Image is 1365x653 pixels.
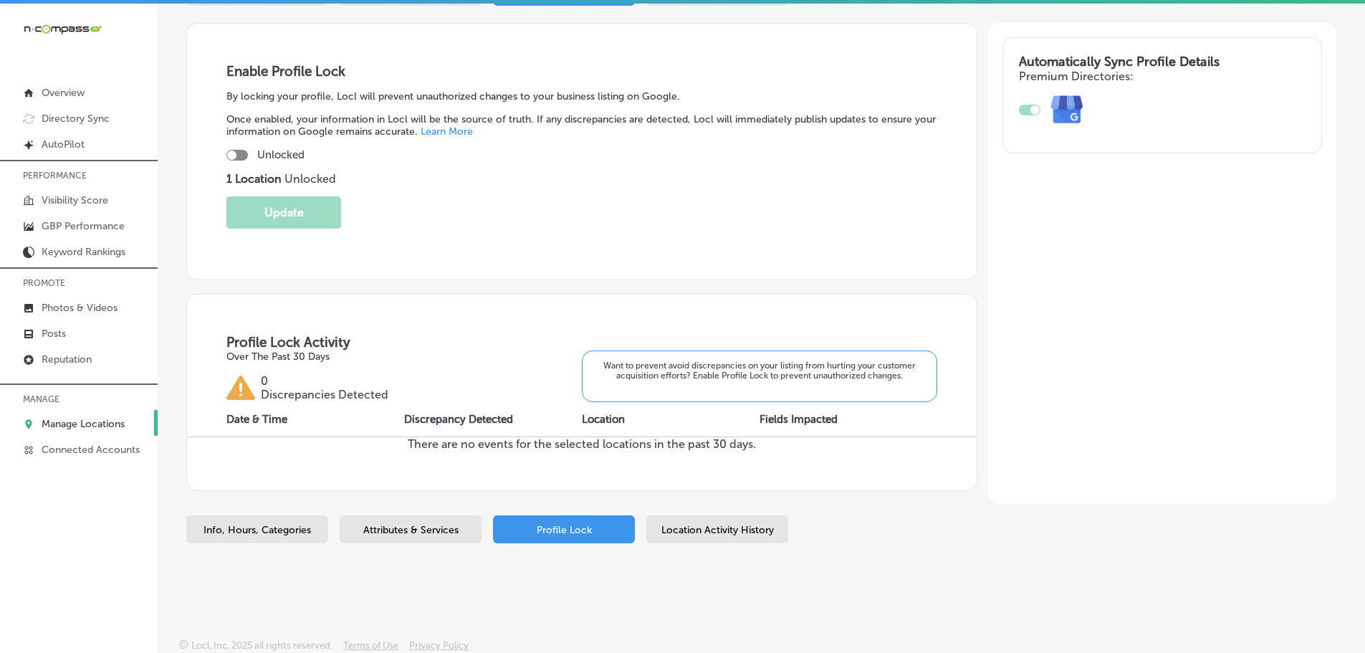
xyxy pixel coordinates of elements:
[42,328,66,340] p: Posts
[226,196,341,229] button: Update
[42,220,125,232] p: GBP Performance
[23,22,102,36] img: 660ab0bf-5cc7-4cb8-ba1c-48b5ae0f18e60NCTV_CLogo_TV_Black_-500x88.png
[42,138,85,151] p: AutoPilot
[226,334,937,351] h3: Profile Lock Activity
[257,148,305,161] p: Unlocked
[42,113,110,125] p: Directory Sync
[42,246,125,258] p: Keyword Rankings
[586,361,933,381] p: Want to prevent avoid discrepancies on your listing from hurting your customer acquisition effort...
[191,640,332,651] p: Locl, Inc. 2025 all rights reserved.
[404,413,513,426] p: Discrepancy Detected
[363,524,459,536] span: Attributes & Services
[226,172,284,186] strong: 1 Location
[760,413,838,426] p: Fields Impacted
[226,63,937,80] h3: Enable Profile Lock
[1019,54,1306,70] h3: Automatically Sync Profile Details
[537,524,592,536] span: Profile Lock
[42,418,125,430] p: Manage Locations
[421,125,473,138] a: Learn More
[261,388,388,401] p: Discrepancies Detected
[203,524,311,536] span: Info, Hours, Categories
[42,87,85,99] p: Overview
[42,353,92,366] p: Reputation
[582,413,625,426] p: Location
[226,351,388,363] p: Over The Past 30 Days
[1040,83,1094,137] img: e7ababfa220611ac49bdb491a11684a6.png
[226,113,937,138] p: Once enabled, your information in Locl will be the source of truth. If any discrepancies are dete...
[42,194,108,206] p: Visibility Score
[42,444,140,456] p: Connected Accounts
[42,302,118,314] p: Photos & Videos
[226,413,287,426] p: Date & Time
[226,172,937,186] p: Unlocked
[1019,70,1306,83] h4: Premium Directories:
[226,90,937,103] p: By locking your profile, Locl will prevent unauthorized changes to your business listing on Google.
[261,374,388,388] p: 0
[661,524,774,536] span: Location Activity History
[187,437,977,451] p: There are no events for the selected locations in the past 30 days.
